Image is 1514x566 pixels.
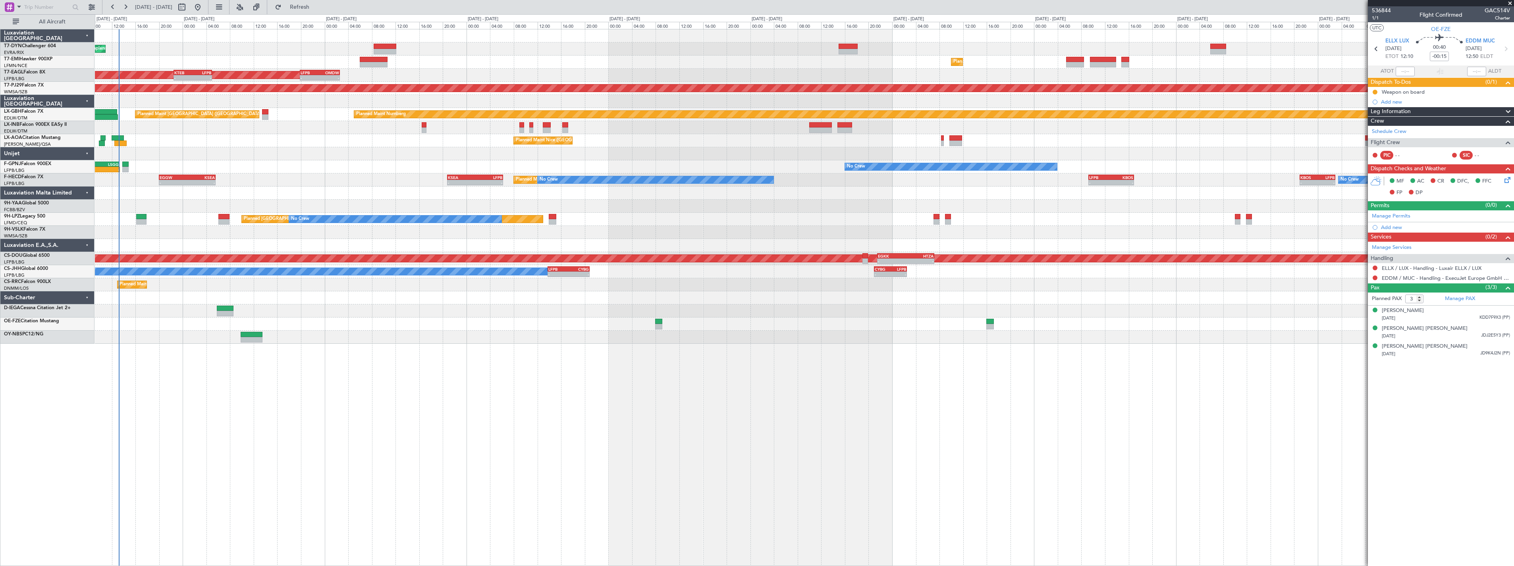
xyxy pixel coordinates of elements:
[135,4,172,11] span: [DATE] - [DATE]
[348,22,372,29] div: 04:00
[963,22,987,29] div: 12:00
[4,162,51,166] a: F-GPNJFalcon 900EX
[1371,201,1389,210] span: Permits
[1058,22,1082,29] div: 04:00
[1380,151,1393,160] div: PIC
[372,22,396,29] div: 08:00
[845,22,869,29] div: 16:00
[4,207,25,213] a: FCBB/BZV
[4,272,25,278] a: LFPB/LBG
[1417,177,1424,185] span: AC
[548,272,569,277] div: -
[1372,6,1391,15] span: 536844
[656,22,679,29] div: 08:00
[1382,307,1424,315] div: [PERSON_NAME]
[291,213,309,225] div: No Crew
[1223,22,1247,29] div: 08:00
[893,16,924,23] div: [DATE] - [DATE]
[1485,283,1497,291] span: (3/3)
[1381,224,1510,231] div: Add new
[1370,24,1384,31] button: UTC
[283,4,316,10] span: Refresh
[516,135,604,146] div: Planned Maint Nice ([GEOGRAPHIC_DATA])
[88,22,112,29] div: 08:00
[4,167,25,173] a: LFPB/LBG
[4,175,43,179] a: F-HECDFalcon 7X
[1152,22,1176,29] div: 20:00
[4,63,27,69] a: LFMN/NCE
[468,16,498,23] div: [DATE] - [DATE]
[4,259,25,265] a: LFPB/LBG
[538,22,561,29] div: 12:00
[443,22,467,29] div: 20:00
[890,272,906,277] div: -
[1419,11,1462,19] div: Flight Confirmed
[1485,201,1497,209] span: (0/0)
[1365,22,1389,29] div: 08:00
[916,22,940,29] div: 04:00
[632,22,656,29] div: 04:00
[4,109,43,114] a: LX-GBHFalcon 7X
[1395,152,1413,159] div: - -
[120,279,245,291] div: Planned Maint [GEOGRAPHIC_DATA] ([GEOGRAPHIC_DATA])
[1488,67,1501,75] span: ALDT
[206,22,230,29] div: 04:00
[4,332,22,337] span: OY-NBS
[1371,164,1446,173] span: Dispatch Checks and Weather
[1300,180,1317,185] div: -
[609,16,640,23] div: [DATE] - [DATE]
[419,22,443,29] div: 16:00
[490,22,514,29] div: 04:00
[475,175,503,180] div: LFPB
[1416,189,1423,197] span: DP
[561,22,585,29] div: 16:00
[356,108,406,120] div: Planned Maint Nurnberg
[1372,244,1412,252] a: Manage Services
[1396,177,1404,185] span: MF
[4,83,22,88] span: T7-PJ29
[1319,16,1350,23] div: [DATE] - [DATE]
[1400,53,1413,61] span: 12:10
[1176,22,1200,29] div: 00:00
[569,267,589,271] div: CYBG
[892,22,916,29] div: 00:00
[1396,67,1415,76] input: --:--
[4,70,23,75] span: T7-EAGL
[1382,315,1395,321] span: [DATE]
[1371,283,1379,293] span: Pax
[1318,22,1342,29] div: 00:00
[875,272,890,277] div: -
[1485,233,1497,241] span: (0/2)
[4,57,19,62] span: T7-EMI
[608,22,632,29] div: 00:00
[277,22,301,29] div: 16:00
[1371,233,1391,242] span: Services
[774,22,798,29] div: 04:00
[1485,15,1510,21] span: Charter
[4,162,21,166] span: F-GPNJ
[4,279,51,284] a: CS-RRCFalcon 900LX
[514,22,538,29] div: 08:00
[174,70,193,75] div: KTEB
[1433,44,1446,52] span: 00:40
[4,115,27,121] a: EDLW/DTM
[1431,25,1451,33] span: OE-FZE
[1129,22,1153,29] div: 16:00
[4,128,27,134] a: EDLW/DTM
[569,272,589,277] div: -
[1081,22,1105,29] div: 08:00
[1396,189,1402,197] span: FP
[320,70,339,75] div: OMDW
[1479,314,1510,321] span: KDD7F9X3 (PP)
[4,50,24,56] a: EVRA/RIX
[1034,22,1058,29] div: 00:00
[21,19,84,25] span: All Aircraft
[953,56,1029,68] div: Planned Maint [GEOGRAPHIC_DATA]
[254,22,278,29] div: 12:00
[4,266,48,271] a: CS-JHHGlobal 6000
[4,135,61,140] a: LX-AOACitation Mustang
[1382,265,1481,271] a: ELLX / LUX - Handling - Luxair ELLX / LUX
[301,70,320,75] div: LFPB
[395,22,419,29] div: 12:00
[1460,151,1473,160] div: SIC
